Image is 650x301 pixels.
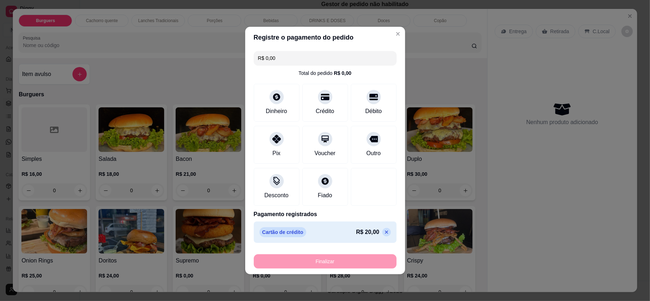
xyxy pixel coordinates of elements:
[266,107,287,116] div: Dinheiro
[334,70,351,77] div: R$ 0,00
[245,27,405,48] header: Registre o pagamento do pedido
[314,149,336,158] div: Voucher
[254,210,397,219] p: Pagamento registrados
[264,191,289,200] div: Desconto
[318,191,332,200] div: Fiado
[260,227,306,237] p: Cartão de crédito
[272,149,280,158] div: Pix
[356,228,379,236] p: R$ 20,00
[366,149,381,158] div: Outro
[316,107,334,116] div: Crédito
[365,107,382,116] div: Débito
[392,28,404,40] button: Close
[298,70,351,77] div: Total do pedido
[258,51,392,65] input: Ex.: hambúrguer de cordeiro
